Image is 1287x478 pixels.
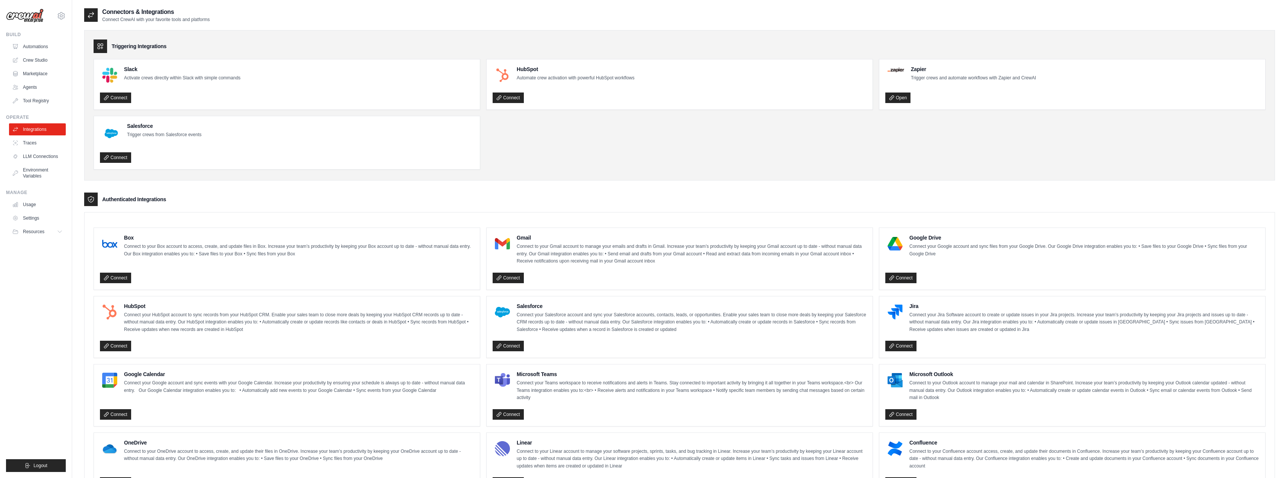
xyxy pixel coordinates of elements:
a: Connect [100,409,131,420]
h4: Gmail [517,234,867,241]
div: Build [6,32,66,38]
p: Connect to your Confluence account access, create, and update their documents in Confluence. Incr... [909,448,1259,470]
p: Connect your Salesforce account and sync your Salesforce accounts, contacts, leads, or opportunit... [517,311,867,334]
p: Connect your HubSpot account to sync records from your HubSpot CRM. Enable your sales team to clo... [124,311,474,334]
span: Resources [23,229,44,235]
a: Connect [100,152,131,163]
a: Connect [493,341,524,351]
a: Connect [100,273,131,283]
a: Connect [100,93,131,103]
a: LLM Connections [9,150,66,162]
p: Connect your Google account and sync events with your Google Calendar. Increase your productivity... [124,379,474,394]
button: Logout [6,459,66,472]
p: Trigger crews from Salesforce events [127,131,201,139]
img: Salesforce Logo [495,305,510,320]
p: Activate crews directly within Slack with simple commands [124,74,240,82]
a: Marketplace [9,68,66,80]
img: Confluence Logo [888,441,903,456]
img: Gmail Logo [495,236,510,251]
a: Tool Registry [9,95,66,107]
a: Environment Variables [9,164,66,182]
a: Connect [493,93,524,103]
div: Manage [6,190,66,196]
p: Trigger crews and automate workflows with Zapier and CrewAI [911,74,1036,82]
h4: Zapier [911,65,1036,73]
h2: Connectors & Integrations [102,8,210,17]
img: Slack Logo [102,68,117,83]
img: HubSpot Logo [102,305,117,320]
img: Linear Logo [495,441,510,456]
h4: OneDrive [124,439,474,446]
h4: Salesforce [517,302,867,310]
a: Connect [493,273,524,283]
h3: Authenticated Integrations [102,196,166,203]
h4: Box [124,234,474,241]
a: Usage [9,199,66,211]
h4: HubSpot [124,302,474,310]
button: Resources [9,226,66,238]
h4: Google Calendar [124,370,474,378]
img: Zapier Logo [888,68,904,72]
img: Microsoft Teams Logo [495,373,510,388]
a: Automations [9,41,66,53]
p: Connect to your Outlook account to manage your mail and calendar in SharePoint. Increase your tea... [909,379,1259,402]
h4: Linear [517,439,867,446]
h3: Triggering Integrations [112,42,166,50]
div: Operate [6,114,66,120]
a: Connect [100,341,131,351]
p: Connect your Jira Software account to create or update issues in your Jira projects. Increase you... [909,311,1259,334]
span: Logout [33,463,47,469]
a: Settings [9,212,66,224]
h4: Jira [909,302,1259,310]
a: Connect [885,341,916,351]
a: Open [885,93,910,103]
h4: Google Drive [909,234,1259,241]
p: Automate crew activation with powerful HubSpot workflows [517,74,634,82]
img: Box Logo [102,236,117,251]
p: Connect your Google account and sync files from your Google Drive. Our Google Drive integration e... [909,243,1259,258]
p: Connect to your OneDrive account to access, create, and update their files in OneDrive. Increase ... [124,448,474,463]
a: Connect [885,409,916,420]
img: Google Drive Logo [888,236,903,251]
img: Salesforce Logo [102,124,120,143]
p: Connect to your Box account to access, create, and update files in Box. Increase your team’s prod... [124,243,474,258]
h4: Confluence [909,439,1259,446]
img: Google Calendar Logo [102,373,117,388]
a: Crew Studio [9,54,66,66]
a: Agents [9,81,66,93]
img: OneDrive Logo [102,441,117,456]
p: Connect CrewAI with your favorite tools and platforms [102,17,210,23]
p: Connect to your Gmail account to manage your emails and drafts in Gmail. Increase your team’s pro... [517,243,867,265]
a: Integrations [9,123,66,135]
h4: Microsoft Outlook [909,370,1259,378]
a: Connect [493,409,524,420]
a: Connect [885,273,916,283]
a: Traces [9,137,66,149]
img: Jira Logo [888,305,903,320]
h4: Salesforce [127,122,201,130]
img: Microsoft Outlook Logo [888,373,903,388]
h4: HubSpot [517,65,634,73]
p: Connect to your Linear account to manage your software projects, sprints, tasks, and bug tracking... [517,448,867,470]
p: Connect your Teams workspace to receive notifications and alerts in Teams. Stay connected to impo... [517,379,867,402]
img: Logo [6,9,44,23]
img: HubSpot Logo [495,68,510,83]
h4: Slack [124,65,240,73]
h4: Microsoft Teams [517,370,867,378]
